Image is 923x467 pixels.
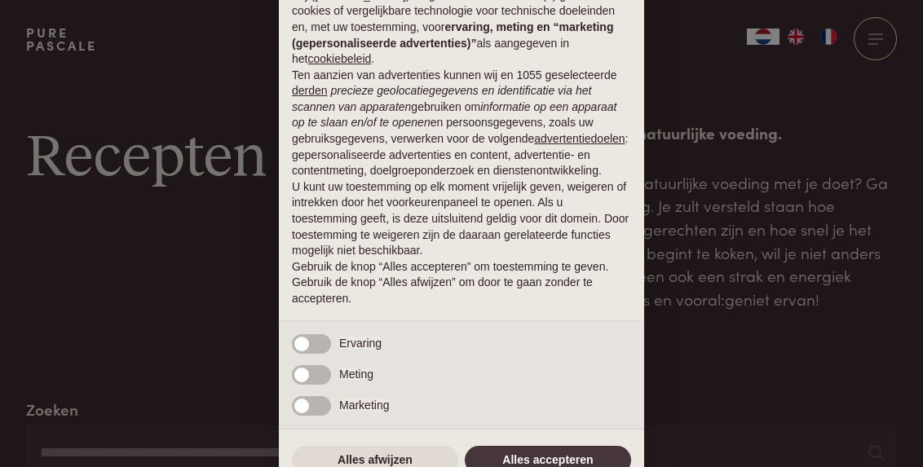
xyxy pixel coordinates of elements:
[307,52,371,65] a: cookiebeleid
[292,20,613,50] strong: ervaring, meting en “marketing (gepersonaliseerde advertenties)”
[292,179,631,259] p: U kunt uw toestemming op elk moment vrijelijk geven, weigeren of intrekken door het voorkeurenpan...
[292,100,617,130] em: informatie op een apparaat op te slaan en/of te openen
[292,84,591,113] em: precieze geolocatiegegevens en identificatie via het scannen van apparaten
[534,131,625,148] button: advertentiedoelen
[339,337,382,350] span: Ervaring
[292,68,631,179] p: Ten aanzien van advertenties kunnen wij en 1055 geselecteerde gebruiken om en persoonsgegevens, z...
[292,259,631,307] p: Gebruik de knop “Alles accepteren” om toestemming te geven. Gebruik de knop “Alles afwijzen” om d...
[339,368,373,381] span: Meting
[292,83,328,99] button: derden
[339,399,389,412] span: Marketing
